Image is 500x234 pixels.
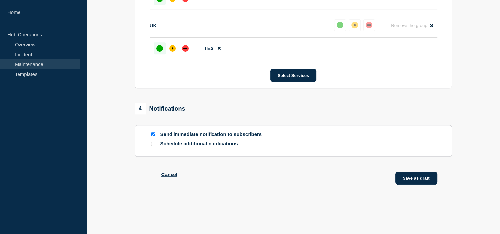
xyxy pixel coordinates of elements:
[160,141,266,147] p: Schedule additional notifications
[334,19,346,31] button: up
[387,19,437,32] button: Remove the group
[150,23,157,28] p: UK
[363,19,375,31] button: down
[204,45,214,51] span: TES
[351,22,358,28] div: affected
[337,22,343,28] div: up
[160,131,266,137] p: Send immediate notification to subscribers
[151,132,155,136] input: Send immediate notification to subscribers
[169,45,176,52] div: affected
[270,69,316,82] button: Select Services
[182,45,189,52] div: down
[366,22,372,28] div: down
[349,19,361,31] button: affected
[135,103,185,114] div: Notifications
[395,172,437,185] button: Save as draft
[151,142,155,146] input: Schedule additional notifications
[156,45,163,52] div: up
[161,172,177,177] button: Cancel
[135,103,146,114] span: 4
[391,23,427,28] span: Remove the group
